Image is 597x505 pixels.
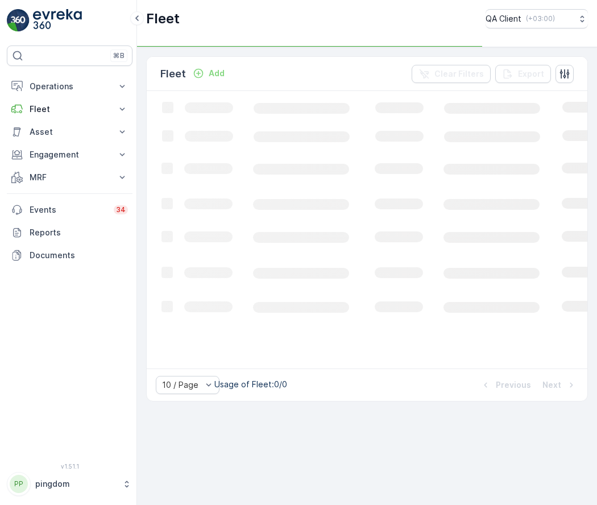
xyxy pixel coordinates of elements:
[30,227,128,238] p: Reports
[486,9,588,28] button: QA Client(+03:00)
[7,463,132,470] span: v 1.51.1
[146,10,180,28] p: Fleet
[7,221,132,244] a: Reports
[486,13,521,24] p: QA Client
[7,75,132,98] button: Operations
[7,166,132,189] button: MRF
[30,104,110,115] p: Fleet
[30,81,110,92] p: Operations
[30,126,110,138] p: Asset
[30,204,107,216] p: Events
[526,14,555,23] p: ( +03:00 )
[10,475,28,493] div: PP
[542,379,561,391] p: Next
[412,65,491,83] button: Clear Filters
[35,478,117,490] p: pingdom
[30,250,128,261] p: Documents
[495,65,551,83] button: Export
[518,68,544,80] p: Export
[7,143,132,166] button: Engagement
[7,472,132,496] button: PPpingdom
[541,378,578,392] button: Next
[116,205,126,214] p: 34
[7,198,132,221] a: Events34
[7,244,132,267] a: Documents
[30,172,110,183] p: MRF
[188,67,229,80] button: Add
[7,98,132,121] button: Fleet
[214,379,287,390] p: Usage of Fleet : 0/0
[496,379,531,391] p: Previous
[434,68,484,80] p: Clear Filters
[113,51,125,60] p: ⌘B
[33,9,82,32] img: logo_light-DOdMpM7g.png
[479,378,532,392] button: Previous
[209,68,225,79] p: Add
[160,66,186,82] p: Fleet
[7,9,30,32] img: logo
[30,149,110,160] p: Engagement
[7,121,132,143] button: Asset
